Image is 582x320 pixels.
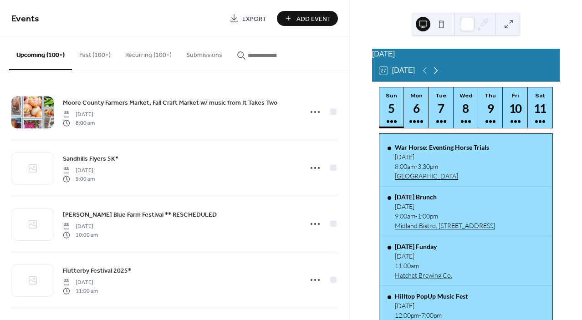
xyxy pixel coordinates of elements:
[372,49,560,60] div: [DATE]
[421,311,442,319] span: 7:00pm
[528,87,552,128] button: Sat11
[508,101,523,116] div: 10
[407,92,426,99] div: Mon
[533,101,548,116] div: 11
[72,37,118,69] button: Past (100+)
[415,163,418,170] span: -
[531,92,550,99] div: Sat
[63,153,118,164] a: Sandhills Flyers 5K*
[63,223,98,231] span: [DATE]
[481,92,500,99] div: Thu
[63,210,217,220] span: [PERSON_NAME] Blue Farm Festival ** RESCHEDULED
[395,193,495,201] div: [DATE] Brunch
[429,87,453,128] button: Tue7
[63,119,95,127] span: 8:00 am
[454,87,478,128] button: Wed8
[63,209,217,220] a: [PERSON_NAME] Blue Farm Festival ** RESCHEDULED
[63,266,131,276] span: Flutterby Festival 2025*
[419,311,421,319] span: -
[63,167,95,175] span: [DATE]
[434,101,449,116] div: 7
[395,143,489,151] div: War Horse: Eventing Horse Trials
[9,37,72,70] button: Upcoming (100+)
[431,92,450,99] div: Tue
[483,101,498,116] div: 9
[395,163,415,170] span: 8:00am
[296,14,331,24] span: Add Event
[395,153,489,161] div: [DATE]
[223,11,273,26] a: Export
[63,265,131,276] a: Flutterby Festival 2025*
[376,64,418,77] button: 27[DATE]
[63,287,98,295] span: 11:00 am
[395,252,452,260] div: [DATE]
[505,92,525,99] div: Fri
[395,203,495,210] div: [DATE]
[395,311,419,319] span: 12:00pm
[277,11,338,26] button: Add Event
[118,37,179,69] button: Recurring (100+)
[395,302,503,310] div: [DATE]
[395,271,452,279] a: Hatchet Brewing Co.
[395,243,452,250] div: [DATE] Funday
[418,163,438,170] span: 3:30pm
[384,101,399,116] div: 5
[478,87,503,128] button: Thu9
[63,97,277,108] a: Moore County Farmers Market, Fall Craft Market w/ music from It Takes Two
[395,292,503,300] div: Hilltop PopUp Music Fest
[63,111,95,119] span: [DATE]
[459,101,474,116] div: 8
[395,222,495,229] a: Midland Bistro, [STREET_ADDRESS]
[63,231,98,239] span: 10:00 am
[409,101,424,116] div: 6
[395,262,452,269] div: 11:00am
[11,10,39,28] span: Events
[63,175,95,183] span: 9:00 am
[418,212,438,220] span: 1:00pm
[503,87,527,128] button: Fri10
[395,172,489,180] a: [GEOGRAPHIC_DATA]
[242,14,266,24] span: Export
[415,212,418,220] span: -
[395,212,415,220] span: 9:00am
[379,87,404,128] button: Sun5
[179,37,230,69] button: Submissions
[404,87,429,128] button: Mon6
[382,92,401,99] div: Sun
[456,92,475,99] div: Wed
[63,279,98,287] span: [DATE]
